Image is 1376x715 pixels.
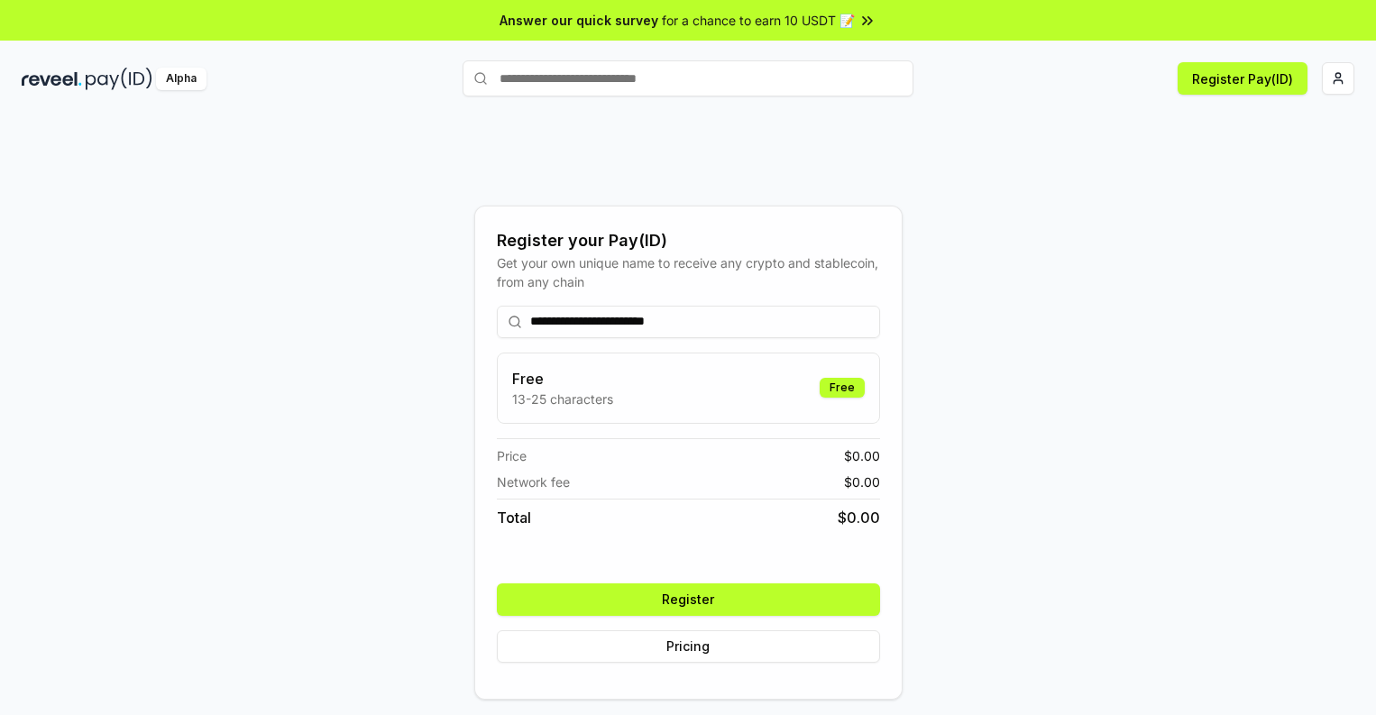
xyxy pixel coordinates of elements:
[497,228,880,253] div: Register your Pay(ID)
[512,368,613,390] h3: Free
[497,253,880,291] div: Get your own unique name to receive any crypto and stablecoin, from any chain
[844,446,880,465] span: $ 0.00
[1178,62,1307,95] button: Register Pay(ID)
[22,68,82,90] img: reveel_dark
[662,11,855,30] span: for a chance to earn 10 USDT 📝
[156,68,206,90] div: Alpha
[86,68,152,90] img: pay_id
[820,378,865,398] div: Free
[497,472,570,491] span: Network fee
[844,472,880,491] span: $ 0.00
[838,507,880,528] span: $ 0.00
[500,11,658,30] span: Answer our quick survey
[497,630,880,663] button: Pricing
[512,390,613,408] p: 13-25 characters
[497,507,531,528] span: Total
[497,446,527,465] span: Price
[497,583,880,616] button: Register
